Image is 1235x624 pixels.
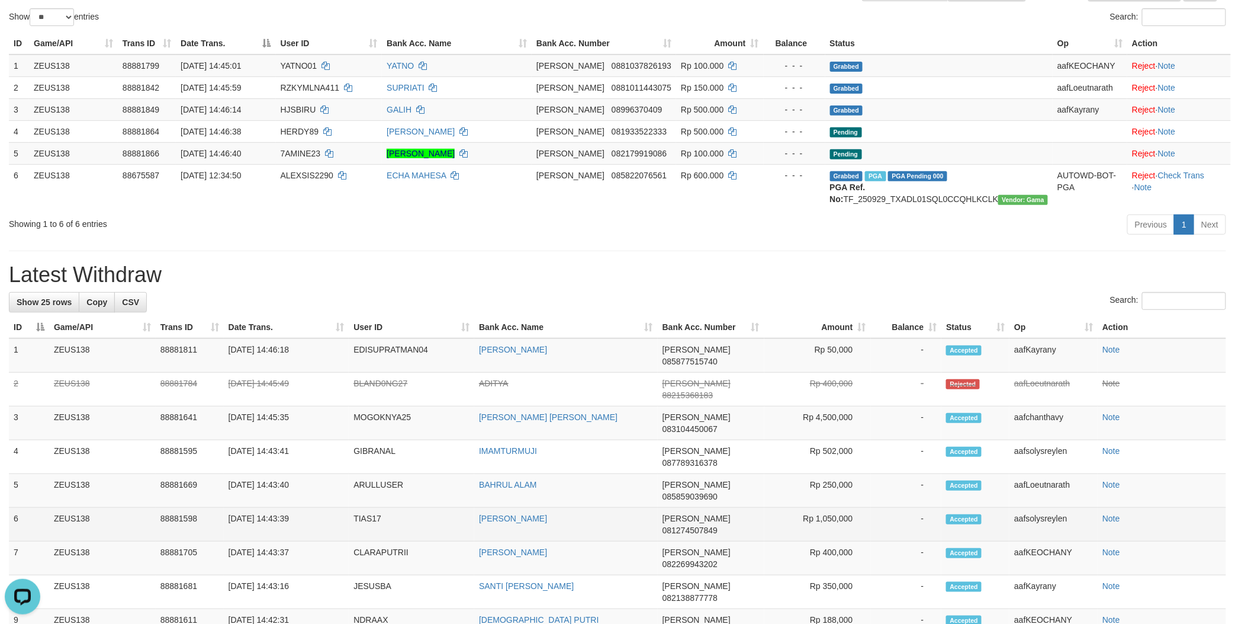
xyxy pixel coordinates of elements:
[49,474,156,508] td: ZEUS138
[49,575,156,609] td: ZEUS138
[681,105,723,114] span: Rp 500.000
[764,474,871,508] td: Rp 250,000
[612,61,671,71] span: Copy 0881037826193 to clipboard
[1102,514,1120,523] a: Note
[9,8,99,26] label: Show entries
[9,542,49,575] td: 7
[764,508,871,542] td: Rp 1,050,000
[768,60,821,72] div: - - -
[123,61,159,71] span: 88881799
[349,407,474,440] td: MOGOKNYA25
[49,316,156,338] th: Game/API: activate to sort column ascending
[30,8,74,26] select: Showentries
[114,292,147,312] a: CSV
[9,338,49,373] td: 1
[86,297,107,307] span: Copy
[830,62,863,72] span: Grabbed
[662,357,718,366] span: Copy 085877515740 to clipboard
[1053,164,1127,210] td: AUTOWD-BOT-PGA
[29,98,118,120] td: ZEUS138
[9,33,29,55] th: ID
[387,149,455,158] a: [PERSON_NAME]
[122,297,139,307] span: CSV
[536,105,604,114] span: [PERSON_NAME]
[1098,316,1226,338] th: Action
[764,316,871,338] th: Amount: activate to sort column ascending
[830,171,863,181] span: Grabbed
[532,33,676,55] th: Bank Acc. Number: activate to sort column ascending
[1009,440,1098,474] td: aafsolysreylen
[181,83,241,92] span: [DATE] 14:45:59
[871,338,942,373] td: -
[118,33,176,55] th: Trans ID: activate to sort column ascending
[888,171,947,181] span: PGA Pending
[536,149,604,158] span: [PERSON_NAME]
[123,127,159,136] span: 88881864
[387,127,455,136] a: [PERSON_NAME]
[281,171,334,180] span: ALEXSIS2290
[662,492,718,501] span: Copy 085859039690 to clipboard
[181,127,241,136] span: [DATE] 14:46:38
[156,316,224,338] th: Trans ID: activate to sort column ascending
[1127,76,1231,98] td: ·
[871,508,942,542] td: -
[662,514,731,523] span: [PERSON_NAME]
[479,514,547,523] a: [PERSON_NAME]
[9,440,49,474] td: 4
[946,345,982,356] span: Accepted
[1009,316,1098,338] th: Op: activate to sort column ascending
[479,345,547,354] a: [PERSON_NAME]
[764,542,871,575] td: Rp 400,000
[281,149,321,158] span: 7AMINE23
[1127,215,1175,235] a: Previous
[1127,142,1231,164] td: ·
[479,446,537,456] a: IMAMTURMUJI
[764,33,825,55] th: Balance
[1053,33,1127,55] th: Op: activate to sort column ascending
[9,316,49,338] th: ID: activate to sort column descending
[768,82,821,94] div: - - -
[1009,508,1098,542] td: aafsolysreylen
[1053,55,1127,77] td: aafKEOCHANY
[1142,8,1226,26] input: Search:
[612,105,662,114] span: Copy 08996370409 to clipboard
[349,575,474,609] td: JESUSBA
[29,120,118,142] td: ZEUS138
[49,508,156,542] td: ZEUS138
[1127,120,1231,142] td: ·
[825,164,1053,210] td: TF_250929_TXADL01SQL0CCQHLKCLK
[49,338,156,373] td: ZEUS138
[662,526,718,535] span: Copy 081274507849 to clipboard
[1158,171,1205,180] a: Check Trans
[662,548,731,557] span: [PERSON_NAME]
[1009,407,1098,440] td: aafchanthavy
[536,171,604,180] span: [PERSON_NAME]
[1053,76,1127,98] td: aafLoeutnarath
[156,575,224,609] td: 88881681
[830,127,862,137] span: Pending
[830,149,862,159] span: Pending
[764,407,871,440] td: Rp 4,500,000
[1132,171,1156,180] a: Reject
[9,373,49,407] td: 2
[224,316,349,338] th: Date Trans.: activate to sort column ascending
[29,164,118,210] td: ZEUS138
[387,83,424,92] a: SUPRIATI
[612,149,667,158] span: Copy 082179919086 to clipboard
[156,338,224,373] td: 88881811
[479,480,537,489] a: BAHRUL ALAM
[181,149,241,158] span: [DATE] 14:46:40
[474,316,658,338] th: Bank Acc. Name: activate to sort column ascending
[681,127,723,136] span: Rp 500.000
[123,149,159,158] span: 88881866
[17,297,72,307] span: Show 25 rows
[49,407,156,440] td: ZEUS138
[612,127,667,136] span: Copy 081933522333 to clipboard
[181,171,241,180] span: [DATE] 12:34:50
[181,61,241,71] span: [DATE] 14:45:01
[224,575,349,609] td: [DATE] 14:43:16
[946,582,982,592] span: Accepted
[9,407,49,440] td: 3
[387,171,446,180] a: ECHA MAHESA
[941,316,1009,338] th: Status: activate to sort column ascending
